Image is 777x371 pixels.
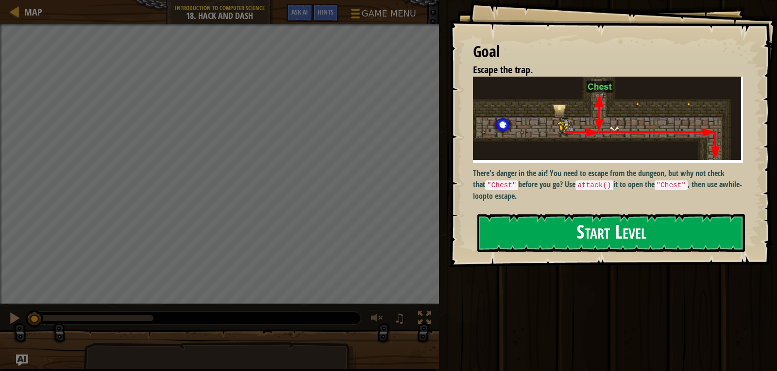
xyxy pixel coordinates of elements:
[415,309,434,329] button: Toggle fullscreen
[362,7,416,20] span: Game Menu
[394,311,405,325] span: ♫
[473,77,750,163] img: Hack and dash
[368,309,387,329] button: Adjust volume
[485,180,518,190] code: "Chest"
[24,5,42,18] span: Map
[287,4,313,22] button: Ask AI
[473,179,742,201] strong: while-loop
[477,214,745,252] button: Start Level
[655,180,688,190] code: "Chest"
[16,355,28,366] button: Ask AI
[473,41,743,63] div: Goal
[19,5,42,18] a: Map
[318,7,334,16] span: Hints
[291,7,308,16] span: Ask AI
[473,63,533,76] span: Escape the trap.
[392,309,410,329] button: ♫
[461,63,741,77] li: Escape the trap.
[575,180,613,190] code: attack()
[5,309,24,329] button: Ctrl + P: Pause
[473,168,750,201] p: There's danger in the air! You need to escape from the dungeon, but why not check that before you...
[343,4,422,27] button: Game Menu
